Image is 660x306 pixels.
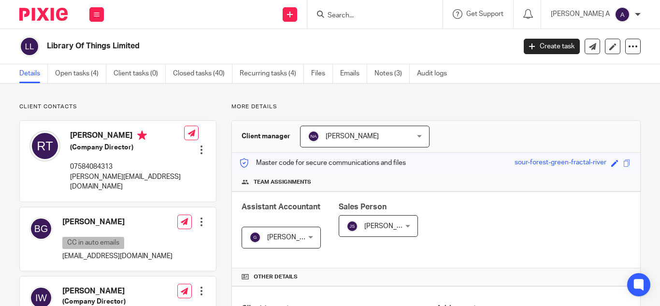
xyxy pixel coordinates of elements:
a: Recurring tasks (4) [240,64,304,83]
h3: Client manager [242,131,290,141]
p: [EMAIL_ADDRESS][DOMAIN_NAME] [62,251,172,261]
p: [PERSON_NAME] A [551,9,610,19]
span: Assistant Accountant [242,203,320,211]
img: svg%3E [29,131,60,161]
span: [PERSON_NAME] [326,133,379,140]
p: [PERSON_NAME][EMAIL_ADDRESS][DOMAIN_NAME] [70,172,184,192]
p: Master code for secure communications and files [239,158,406,168]
img: svg%3E [346,220,358,232]
p: 07584084313 [70,162,184,172]
span: Get Support [466,11,503,17]
img: svg%3E [615,7,630,22]
span: Other details [254,273,298,281]
a: Audit logs [417,64,454,83]
a: Details [19,64,48,83]
span: Team assignments [254,178,311,186]
img: svg%3E [29,217,53,240]
div: sour-forest-green-fractal-river [515,158,606,169]
input: Search [327,12,414,20]
span: [PERSON_NAME] [267,234,320,241]
a: Emails [340,64,367,83]
h5: (Company Director) [70,143,184,152]
a: Open tasks (4) [55,64,106,83]
h2: Library Of Things Limited [47,41,417,51]
img: svg%3E [249,232,261,243]
img: svg%3E [308,131,319,142]
p: CC in auto emails [62,237,124,249]
span: [PERSON_NAME] [364,223,417,230]
p: Client contacts [19,103,216,111]
h4: [PERSON_NAME] [62,217,172,227]
span: Sales Person [339,203,387,211]
h4: [PERSON_NAME] [62,286,172,296]
h4: [PERSON_NAME] [70,131,184,143]
a: Files [311,64,333,83]
a: Client tasks (0) [114,64,166,83]
i: Primary [137,131,147,140]
a: Notes (3) [374,64,410,83]
p: More details [231,103,641,111]
img: svg%3E [19,36,40,57]
img: Pixie [19,8,68,21]
a: Closed tasks (40) [173,64,232,83]
a: Create task [524,39,580,54]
